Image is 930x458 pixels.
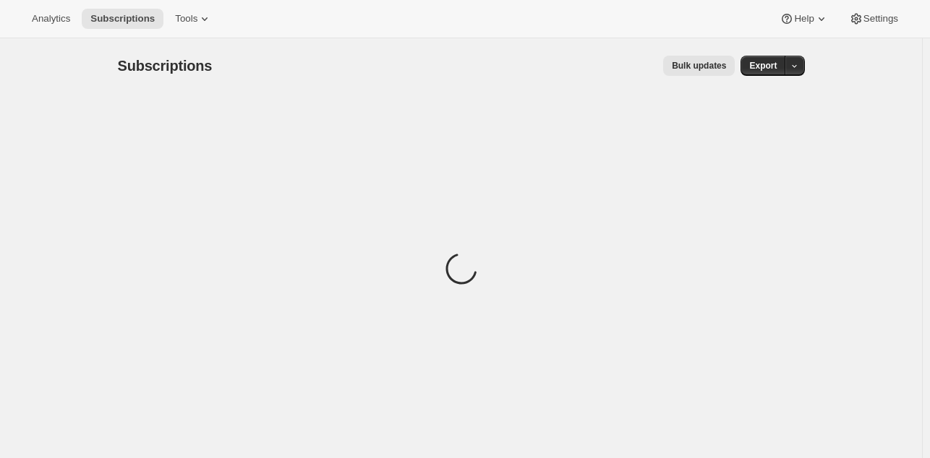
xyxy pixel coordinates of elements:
button: Export [741,56,785,76]
span: Subscriptions [118,58,213,74]
span: Export [749,60,777,72]
span: Analytics [32,13,70,25]
span: Settings [863,13,898,25]
span: Help [794,13,814,25]
button: Subscriptions [82,9,163,29]
button: Analytics [23,9,79,29]
span: Tools [175,13,197,25]
button: Bulk updates [663,56,735,76]
button: Settings [840,9,907,29]
button: Tools [166,9,221,29]
button: Help [771,9,837,29]
span: Subscriptions [90,13,155,25]
span: Bulk updates [672,60,726,72]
